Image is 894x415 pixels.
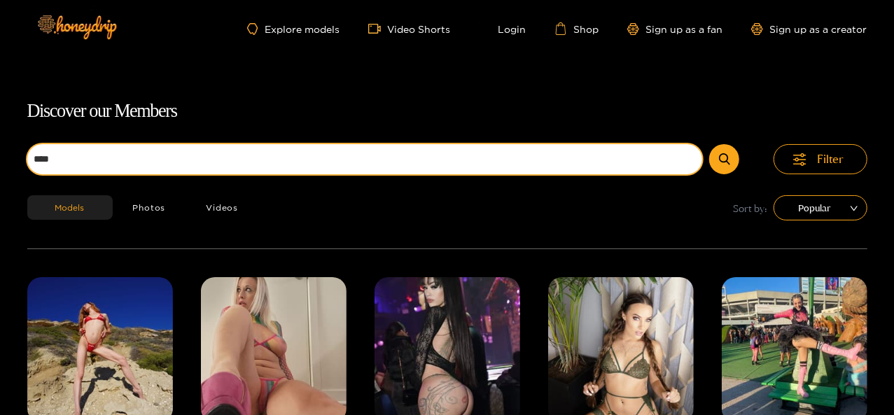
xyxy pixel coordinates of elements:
[247,23,340,35] a: Explore models
[751,23,867,35] a: Sign up as a creator
[774,195,867,220] div: sort
[784,197,857,218] span: Popular
[27,97,867,126] h1: Discover our Members
[554,22,599,35] a: Shop
[27,195,113,220] button: Models
[186,195,258,220] button: Videos
[368,22,451,35] a: Video Shorts
[113,195,186,220] button: Photos
[368,22,388,35] span: video-camera
[479,22,526,35] a: Login
[734,200,768,216] span: Sort by:
[627,23,723,35] a: Sign up as a fan
[818,151,844,167] span: Filter
[774,144,867,174] button: Filter
[709,144,739,174] button: Submit Search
